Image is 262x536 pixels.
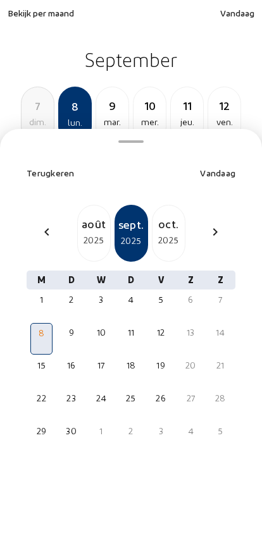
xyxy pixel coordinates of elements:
div: oct. [153,215,185,233]
div: Z [176,271,206,289]
div: 6 [181,293,201,306]
div: D [56,271,86,289]
div: 11 [121,326,140,339]
div: 3 [91,293,111,306]
div: 10 [91,326,111,339]
div: 1 [32,293,51,306]
div: 4 [121,293,140,306]
div: 28 [211,392,230,405]
div: 2 [121,425,140,437]
div: 18 [121,359,140,372]
mat-icon: chevron_left [39,224,54,240]
div: 1 [91,425,111,437]
div: 19 [151,359,171,372]
div: 7 [211,293,230,306]
div: 8 [32,327,51,339]
div: W [86,271,116,289]
div: 3 [151,425,171,437]
div: 29 [32,425,51,437]
div: 13 [181,326,201,339]
div: 27 [181,392,201,405]
div: 24 [91,392,111,405]
span: Terugkeren [27,167,75,178]
div: 2 [61,293,81,306]
div: 26 [151,392,171,405]
div: 12 [151,326,171,339]
div: M [27,271,56,289]
div: 4 [181,425,201,437]
div: 2025 [78,233,110,248]
div: 20 [181,359,201,372]
div: 2025 [116,233,147,248]
div: D [116,271,146,289]
div: Z [206,271,235,289]
div: 23 [61,392,81,405]
div: 25 [121,392,140,405]
div: 22 [32,392,51,405]
div: V [146,271,176,289]
div: 9 [61,326,81,339]
div: 21 [211,359,230,372]
div: 17 [91,359,111,372]
div: 5 [211,425,230,437]
div: 2025 [153,233,185,248]
div: sept. [116,216,147,233]
div: 15 [32,359,51,372]
span: Vandaag [200,167,235,178]
div: août [78,215,110,233]
div: 16 [61,359,81,372]
mat-icon: chevron_right [208,224,223,240]
div: 14 [211,326,230,339]
div: 30 [61,425,81,437]
div: 5 [151,293,171,306]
